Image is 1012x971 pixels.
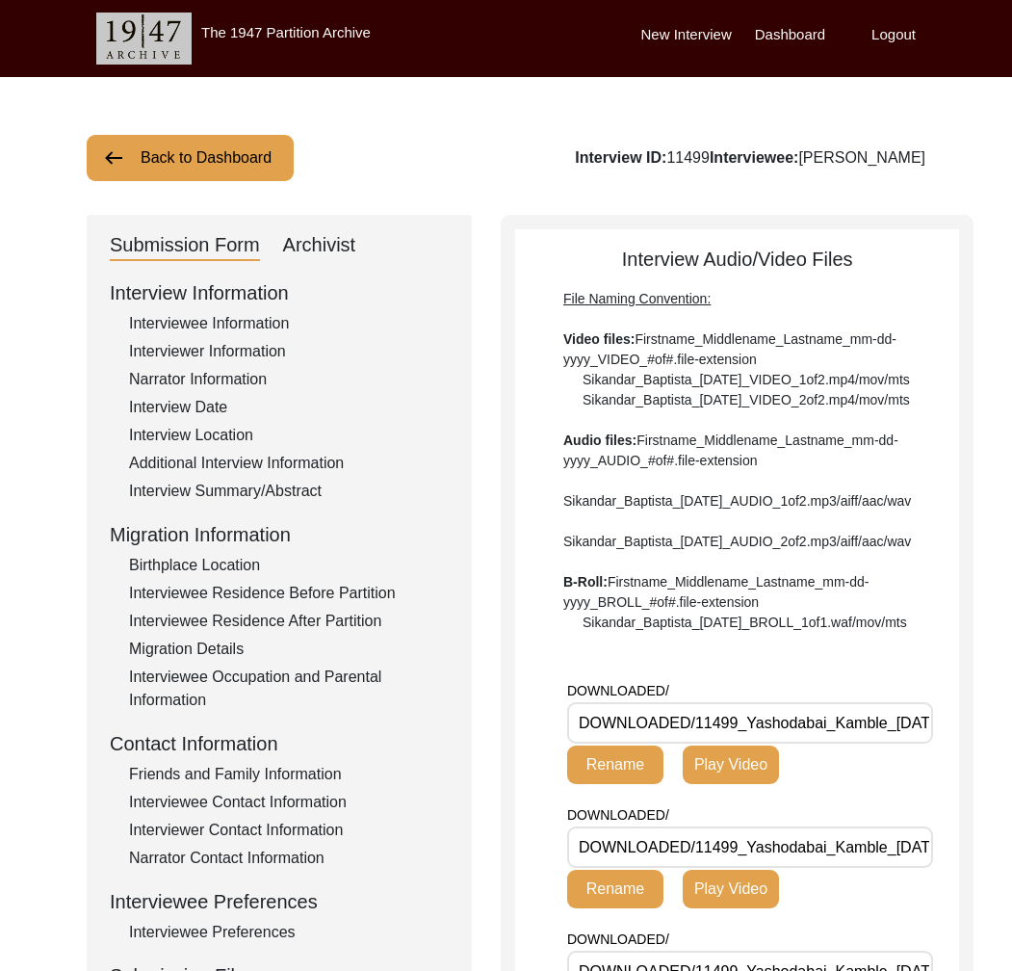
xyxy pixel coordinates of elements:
[515,245,959,633] div: Interview Audio/Video Files
[683,870,779,908] button: Play Video
[129,921,449,944] div: Interviewee Preferences
[87,135,294,181] button: Back to Dashboard
[102,146,125,170] img: arrow-left.png
[129,847,449,870] div: Narrator Contact Information
[129,312,449,335] div: Interviewee Information
[129,610,449,633] div: Interviewee Residence After Partition
[201,24,371,40] label: The 1947 Partition Archive
[683,746,779,784] button: Play Video
[563,331,635,347] b: Video files:
[129,791,449,814] div: Interviewee Contact Information
[575,146,925,170] div: 11499 [PERSON_NAME]
[129,638,449,661] div: Migration Details
[110,520,449,549] div: Migration Information
[96,13,192,65] img: header-logo.png
[567,746,663,784] button: Rename
[871,24,916,46] label: Logout
[129,480,449,503] div: Interview Summary/Abstract
[110,278,449,307] div: Interview Information
[110,230,260,261] div: Submission Form
[563,291,711,306] span: File Naming Convention:
[563,289,911,633] div: Firstname_Middlename_Lastname_mm-dd-yyyy_VIDEO_#of#.file-extension Sikandar_Baptista_[DATE]_VIDEO...
[563,574,608,590] b: B-Roll:
[567,807,669,823] span: DOWNLOADED/
[129,666,449,712] div: Interviewee Occupation and Parental Information
[641,24,732,46] label: New Interview
[129,554,449,577] div: Birthplace Location
[755,24,825,46] label: Dashboard
[110,887,449,916] div: Interviewee Preferences
[129,424,449,447] div: Interview Location
[129,340,449,363] div: Interviewer Information
[283,230,356,261] div: Archivist
[563,433,636,448] b: Audio files:
[567,870,663,908] button: Rename
[129,582,449,605] div: Interviewee Residence Before Partition
[110,729,449,758] div: Contact Information
[567,932,669,947] span: DOWNLOADED/
[567,683,669,698] span: DOWNLOADED/
[575,149,666,166] b: Interview ID:
[129,763,449,786] div: Friends and Family Information
[710,149,798,166] b: Interviewee:
[129,396,449,419] div: Interview Date
[129,452,449,475] div: Additional Interview Information
[129,368,449,391] div: Narrator Information
[129,819,449,842] div: Interviewer Contact Information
